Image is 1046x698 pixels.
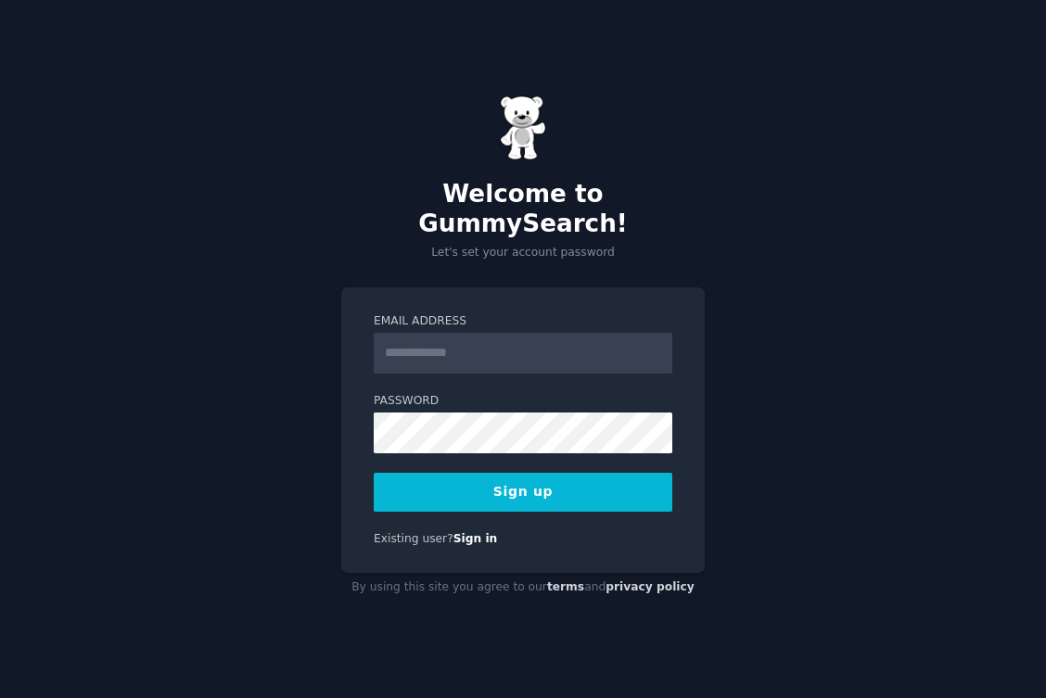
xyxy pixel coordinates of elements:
button: Sign up [374,473,672,512]
label: Email Address [374,313,672,330]
h2: Welcome to GummySearch! [341,180,705,238]
img: Gummy Bear [500,95,546,160]
a: Sign in [453,532,498,545]
span: Existing user? [374,532,453,545]
a: privacy policy [606,580,695,593]
p: Let's set your account password [341,245,705,261]
label: Password [374,393,672,410]
a: terms [547,580,584,593]
div: By using this site you agree to our and [341,573,705,603]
